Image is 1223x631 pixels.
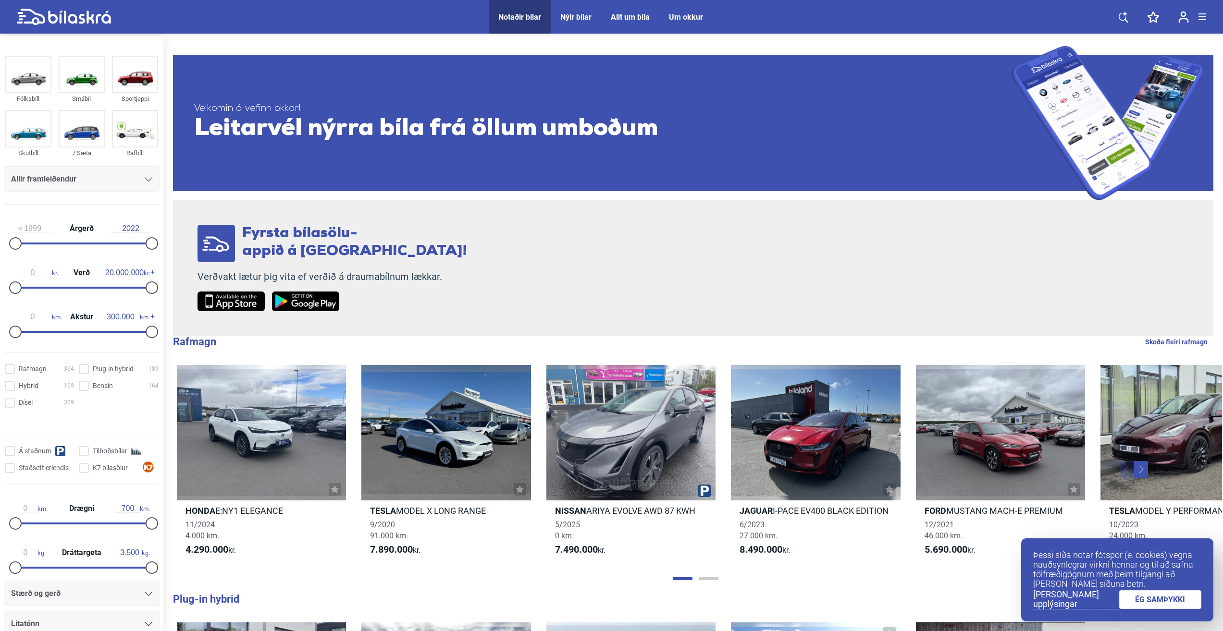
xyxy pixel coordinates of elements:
span: kr. [370,544,420,556]
b: Tesla [370,506,396,516]
h2: MUSTANG MACH-E PREMIUM [916,505,1085,516]
a: NissanARIYA EVOLVE AWD 87 KWH5/20250 km.7.490.000kr. [546,365,716,564]
a: Um okkur [669,12,703,22]
span: kr. [925,544,975,556]
span: Verð [71,269,92,277]
b: Tesla [1109,506,1135,516]
img: user-login.svg [1178,11,1189,23]
b: Nissan [555,506,586,516]
span: 11/2024 4.000 km. [185,520,219,540]
span: 5/2025 0 km. [555,520,580,540]
b: 4.290.000 [185,544,228,555]
span: Akstur [68,313,96,321]
a: Nýir bílar [560,12,592,22]
span: kr. [185,544,236,556]
b: 8.490.000 [740,544,782,555]
span: kr. [740,544,790,556]
a: Skoða fleiri rafmagn [1145,336,1208,348]
span: Árgerð [67,225,96,232]
span: Hybrid [19,381,38,391]
span: kg. [13,548,46,557]
a: Notaðir bílar [498,12,541,22]
div: 7 Sæta [59,147,105,158]
div: Rafbíll [112,147,158,158]
span: Bensín [93,381,113,391]
span: Dísel [19,398,33,408]
b: Honda [185,506,215,516]
span: Staðsett erlendis [19,463,69,473]
button: Previous [1120,461,1135,478]
span: Drægni [67,505,97,512]
span: Plug-in hybrid [93,364,134,374]
span: kr. [555,544,605,556]
h2: I-PACE EV400 BLACK EDITION [731,505,900,516]
span: Stærð og gerð [11,587,61,600]
a: Velkomin á vefinn okkar!Leitarvél nýrra bíla frá öllum umboðum [173,46,1213,200]
span: K7 bílasölur [93,463,128,473]
span: km. [13,504,48,513]
div: Fólksbíll [5,93,51,104]
h2: E:NY1 ELEGANCE [177,505,346,516]
span: 10/2023 24.000 km. [1109,520,1147,540]
b: 7.890.000 [370,544,413,555]
span: Tilboðsbílar [93,446,127,456]
span: 6/2023 27.000 km. [740,520,778,540]
a: FordMUSTANG MACH-E PREMIUM12/202146.000 km.5.690.000kr. [916,365,1085,564]
span: Litatónn [11,617,39,631]
span: Allir framleiðendur [11,172,76,186]
a: [PERSON_NAME] upplýsingar [1033,590,1119,609]
p: Verðvakt lætur þig vita ef verðið á draumabílnum lækkar. [198,271,467,283]
span: 364 [64,364,74,374]
div: Skutbíll [5,147,51,158]
b: 5.690.000 [925,544,967,555]
div: Smábíl [59,93,105,104]
span: kr. [105,268,150,277]
b: Rafmagn [173,336,216,348]
a: Allt um bíla [611,12,650,22]
button: Next [1134,461,1148,478]
b: Plug-in hybrid [173,593,239,605]
span: Leitarvél nýrra bíla frá öllum umboðum [194,115,1012,144]
b: Jaguar [740,506,773,516]
p: Þessi síða notar fótspor (e. cookies) vegna nauðsynlegrar virkni hennar og til að safna tölfræðig... [1033,550,1201,589]
b: 7.490.000 [555,544,598,555]
span: Velkomin á vefinn okkar! [194,103,1012,115]
button: Page 2 [699,577,718,580]
span: Á staðnum [19,446,51,456]
h2: ARIYA EVOLVE AWD 87 KWH [546,505,716,516]
span: 169 [64,381,74,391]
span: 9/2020 91.000 km. [370,520,408,540]
span: kr. [13,268,58,277]
span: Rafmagn [19,364,47,374]
span: km. [116,504,150,513]
span: Fyrsta bílasölu- appið á [GEOGRAPHIC_DATA]! [242,226,467,259]
span: Dráttargeta [60,549,104,557]
h2: MODEL X LONG RANGE [361,505,531,516]
span: 164 [148,381,159,391]
a: ÉG SAMÞYKKI [1119,590,1202,609]
span: 12/2021 46.000 km. [925,520,963,540]
a: TeslaMODEL X LONG RANGE9/202091.000 km.7.890.000kr. [361,365,531,564]
a: JaguarI-PACE EV400 BLACK EDITION6/202327.000 km.8.490.000kr. [731,365,900,564]
div: Sportjeppi [112,93,158,104]
a: HondaE:NY1 ELEGANCE11/20244.000 km.4.290.000kr. [177,365,346,564]
button: Page 1 [673,577,692,580]
span: 309 [64,398,74,408]
span: kg. [118,548,150,557]
span: km. [101,313,150,321]
span: km. [13,313,62,321]
b: Ford [925,506,946,516]
span: 189 [148,364,159,374]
